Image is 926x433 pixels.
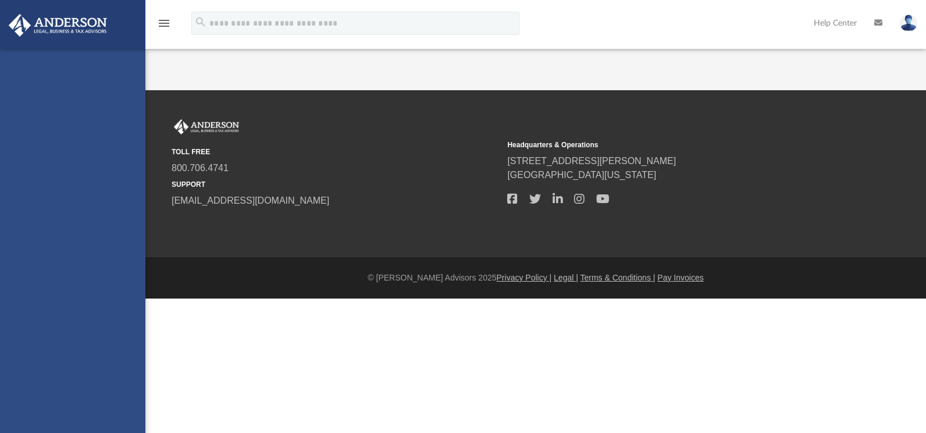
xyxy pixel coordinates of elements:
img: User Pic [900,15,917,31]
small: SUPPORT [172,179,499,190]
div: © [PERSON_NAME] Advisors 2025 [145,272,926,284]
a: Privacy Policy | [497,273,552,282]
i: search [194,16,207,29]
a: [GEOGRAPHIC_DATA][US_STATE] [507,170,656,180]
a: Legal | [554,273,578,282]
a: 800.706.4741 [172,163,229,173]
small: Headquarters & Operations [507,140,835,150]
img: Anderson Advisors Platinum Portal [5,14,111,37]
a: menu [157,22,171,30]
i: menu [157,16,171,30]
a: [STREET_ADDRESS][PERSON_NAME] [507,156,676,166]
a: Pay Invoices [657,273,703,282]
img: Anderson Advisors Platinum Portal [172,119,241,134]
a: [EMAIL_ADDRESS][DOMAIN_NAME] [172,196,329,205]
a: Terms & Conditions | [580,273,656,282]
small: TOLL FREE [172,147,499,157]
